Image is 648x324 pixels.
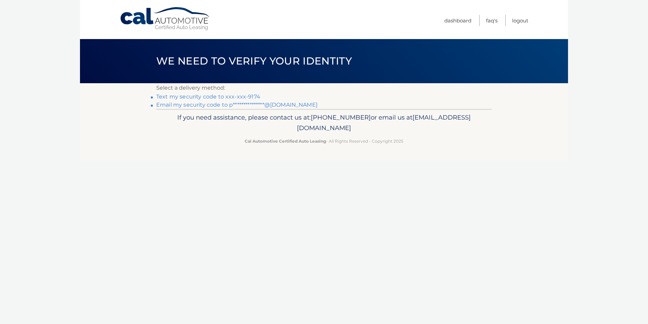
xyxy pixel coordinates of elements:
[156,55,352,67] span: We need to verify your identity
[156,93,260,100] a: Text my security code to xxx-xxx-9174
[245,139,326,144] strong: Cal Automotive Certified Auto Leasing
[311,113,371,121] span: [PHONE_NUMBER]
[486,15,498,26] a: FAQ's
[512,15,528,26] a: Logout
[161,112,487,134] p: If you need assistance, please contact us at: or email us at
[120,7,211,31] a: Cal Automotive
[444,15,471,26] a: Dashboard
[161,138,487,145] p: - All Rights Reserved - Copyright 2025
[156,83,492,93] p: Select a delivery method:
